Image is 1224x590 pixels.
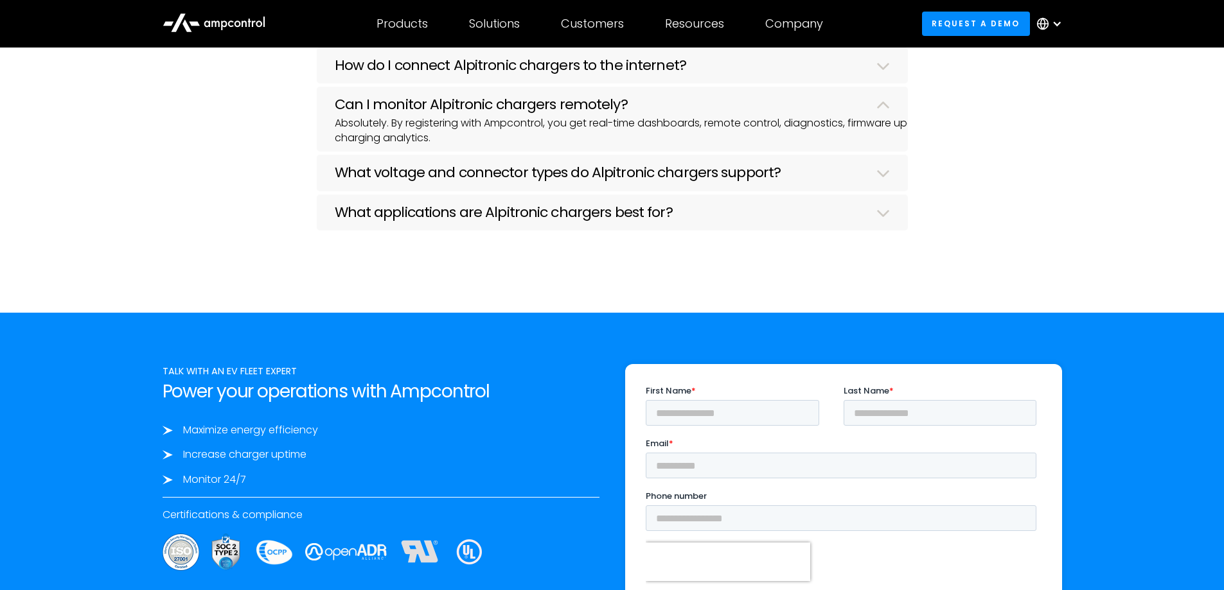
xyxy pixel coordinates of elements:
[765,17,823,31] div: Company
[335,164,781,181] h3: What voltage and connector types do Alpitronic chargers support?
[876,169,890,177] img: Dropdown Arrow
[377,17,428,31] div: Products
[922,12,1030,35] a: Request a demo
[335,116,965,145] p: Absolutely. By registering with Ampcontrol, you get real-time dashboards, remote control, diagnos...
[876,101,890,109] img: Dropdown Arrow
[469,17,520,31] div: Solutions
[163,381,599,403] h2: Power your operations with Ampcontrol
[183,447,306,462] div: Increase charger uptime
[183,473,246,487] div: Monitor 24/7
[561,17,624,31] div: Customers
[163,508,599,522] div: Certifications & compliance
[335,57,686,74] h3: How do I connect Alpitronic chargers to the internet?
[335,96,628,113] h3: Can I monitor Alpitronic chargers remotely?
[665,17,724,31] div: Resources
[876,62,890,70] img: Dropdown Arrow
[335,204,673,221] h3: What applications are Alpitronic chargers best for?
[163,364,599,378] div: TALK WITH AN EV FLEET EXPERT
[183,423,318,437] div: Maximize energy efficiency
[876,209,890,217] img: Dropdown Arrow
